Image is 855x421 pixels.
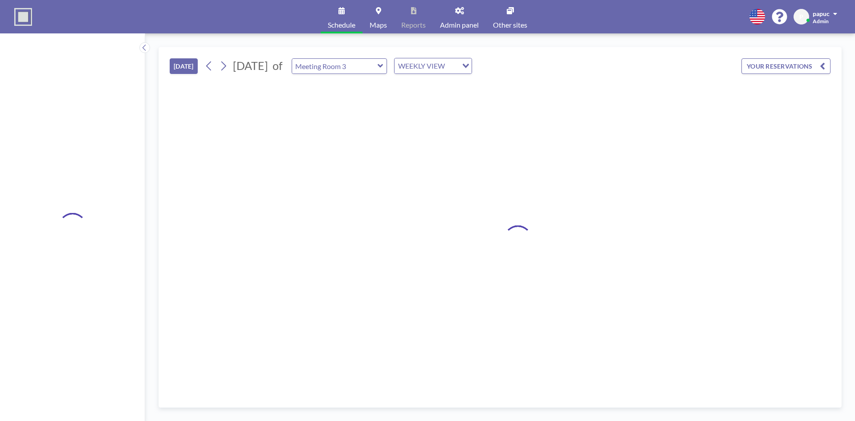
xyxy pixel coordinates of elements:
span: [DATE] [233,59,268,72]
img: organization-logo [14,8,32,26]
span: Other sites [493,21,527,29]
span: Maps [370,21,387,29]
span: Admin [813,18,829,25]
button: YOUR RESERVATIONS [741,58,831,74]
span: WEEKLY VIEW [396,60,447,72]
button: [DATE] [170,58,198,74]
span: of [273,59,282,73]
input: Search for option [448,60,457,72]
input: Meeting Room 3 [292,59,378,74]
span: P [799,13,803,21]
span: Reports [401,21,426,29]
span: papuc [813,10,830,17]
span: Admin panel [440,21,479,29]
span: Schedule [328,21,355,29]
div: Search for option [395,58,472,74]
